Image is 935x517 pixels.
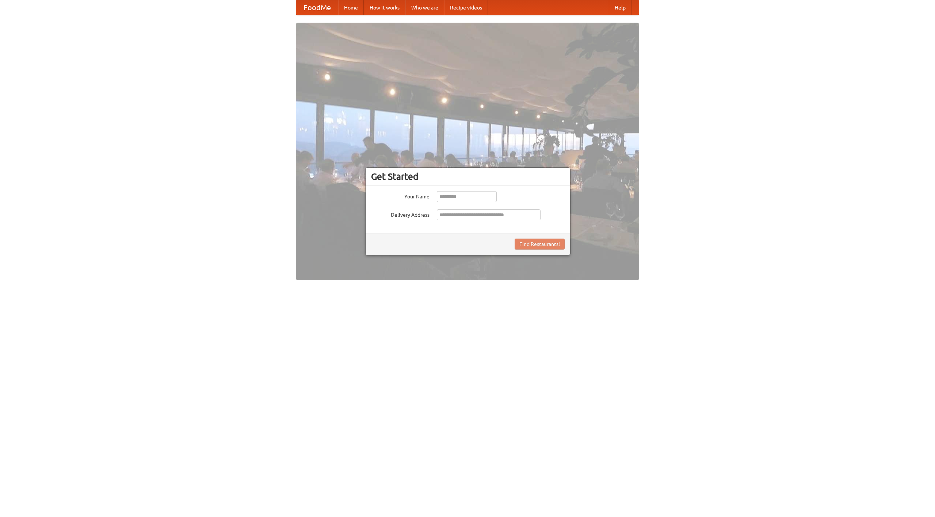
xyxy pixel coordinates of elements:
a: Home [338,0,364,15]
a: Recipe videos [444,0,488,15]
a: FoodMe [296,0,338,15]
a: How it works [364,0,405,15]
button: Find Restaurants! [515,239,565,250]
h3: Get Started [371,171,565,182]
a: Who we are [405,0,444,15]
a: Help [609,0,631,15]
label: Your Name [371,191,430,200]
label: Delivery Address [371,209,430,218]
